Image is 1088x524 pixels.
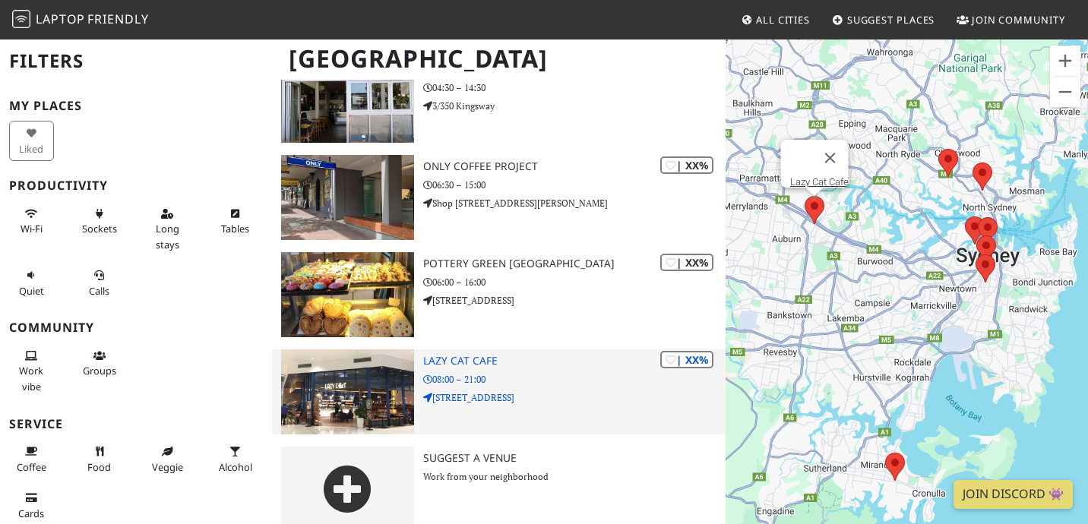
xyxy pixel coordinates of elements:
a: Pottery Green Bakers Lane Cove | XX% Pottery Green [GEOGRAPHIC_DATA] 06:00 – 16:00 [STREET_ADDRESS] [272,252,726,337]
h3: Productivity [9,178,263,193]
a: Join Discord 👾 [954,480,1073,509]
button: Coffee [9,439,54,479]
p: Work from your neighborhood [423,469,726,484]
button: Work vibe [9,343,54,399]
span: Laptop [36,11,85,27]
button: Alcohol [213,439,258,479]
img: Pottery Green Bakers Lane Cove [281,252,414,337]
a: Suggest Places [826,6,941,33]
img: logo_orange.svg [24,24,36,36]
p: [STREET_ADDRESS] [423,293,726,308]
h3: My Places [9,99,263,113]
span: Suggest Places [847,13,935,27]
span: Quiet [19,284,44,298]
span: Alcohol [219,460,252,474]
div: Domain Overview [58,90,136,99]
img: Only coffee project [281,155,414,240]
a: Join Community [950,6,1071,33]
h1: [GEOGRAPHIC_DATA] [277,38,723,80]
span: Join Community [972,13,1065,27]
button: Calls [77,263,122,303]
img: tab_keywords_by_traffic_grey.svg [151,88,163,100]
a: Lazy Cat Cafe [790,176,849,188]
span: Video/audio calls [89,284,109,298]
a: LaptopFriendly LaptopFriendly [12,7,149,33]
span: Work-friendly tables [221,222,249,235]
img: tab_domain_overview_orange.svg [41,88,53,100]
img: LaptopFriendly [12,10,30,28]
img: Lazy Cat Cafe [281,349,414,434]
div: | XX% [660,351,713,368]
button: Long stays [145,201,190,257]
p: 06:00 – 16:00 [423,275,726,289]
p: 3/350 Kingsway [423,99,726,113]
img: Sister Fox Espresso [281,58,414,143]
h3: Lazy Cat Cafe [423,355,726,368]
p: Shop [STREET_ADDRESS][PERSON_NAME] [423,196,726,210]
a: Only coffee project | XX% Only coffee project 06:30 – 15:00 Shop [STREET_ADDRESS][PERSON_NAME] [272,155,726,240]
a: Sister Fox Espresso | XX% Sister Fox Espresso 04:30 – 14:30 3/350 Kingsway [272,58,726,143]
span: Group tables [83,364,116,377]
button: Groups [77,343,122,384]
a: All Cities [735,6,816,33]
h3: Suggest a Venue [423,452,726,465]
img: website_grey.svg [24,39,36,52]
div: | XX% [660,156,713,174]
button: Zoom in [1050,46,1080,76]
h3: Community [9,320,263,335]
span: Food [87,460,111,474]
span: Long stays [156,222,179,251]
button: Close [812,140,849,176]
span: Friendly [87,11,148,27]
span: People working [19,364,43,393]
div: Domain: [DOMAIN_NAME] [40,39,167,52]
button: Wi-Fi [9,201,54,241]
h3: Pottery Green [GEOGRAPHIC_DATA] [423,257,726,270]
p: 06:30 – 15:00 [423,178,726,192]
p: [STREET_ADDRESS] [423,390,726,405]
button: Sockets [77,201,122,241]
button: Quiet [9,263,54,303]
span: Credit cards [18,507,44,520]
div: | XX% [660,254,713,271]
button: Food [77,439,122,479]
div: v 4.0.24 [43,24,74,36]
span: All Cities [756,13,810,27]
span: Coffee [17,460,46,474]
p: 08:00 – 21:00 [423,372,726,387]
div: Keywords by Traffic [168,90,256,99]
span: Stable Wi-Fi [21,222,43,235]
span: Veggie [152,460,183,474]
span: Power sockets [82,222,117,235]
button: Zoom out [1050,77,1080,107]
h3: Only coffee project [423,160,726,173]
h2: Filters [9,38,263,84]
button: Veggie [145,439,190,479]
a: Lazy Cat Cafe | XX% Lazy Cat Cafe 08:00 – 21:00 [STREET_ADDRESS] [272,349,726,434]
button: Tables [213,201,258,241]
h3: Service [9,417,263,431]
